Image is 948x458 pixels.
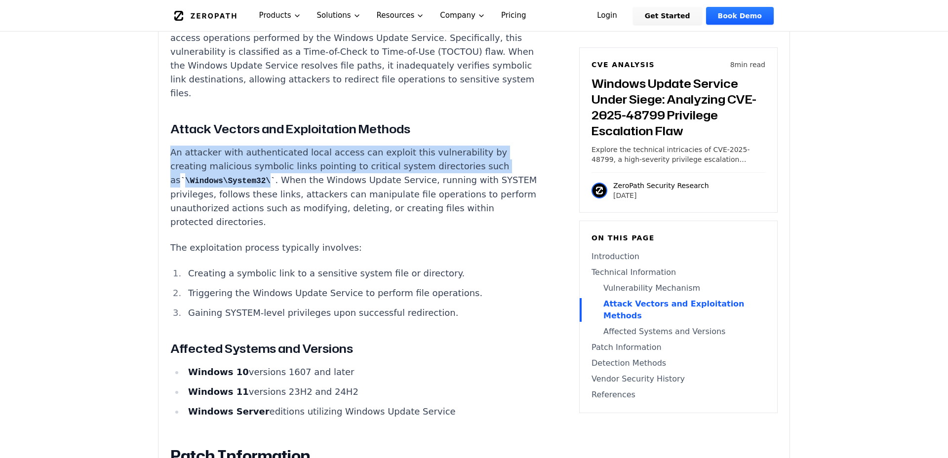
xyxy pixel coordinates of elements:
p: The exploitation process typically involves: [170,241,538,255]
p: 8 min read [730,60,765,70]
p: Explore the technical intricacies of CVE-2025-48799, a high-severity privilege escalation vulnera... [592,145,765,164]
a: Login [585,7,629,25]
strong: Windows 11 [188,386,249,397]
li: Gaining SYSTEM-level privileges upon successful redirection. [184,306,538,320]
li: editions utilizing Windows Update Service [184,405,538,419]
a: Introduction [592,251,765,263]
h3: Affected Systems and Versions [170,340,538,357]
p: [DATE] [613,191,709,200]
p: CVE-2025-48799 is rooted in improper validation of symbolic links during file access operations p... [170,17,538,100]
img: ZeroPath Security Research [592,183,607,198]
h6: CVE Analysis [592,60,655,70]
a: Vulnerability Mechanism [592,282,765,294]
a: Patch Information [592,342,765,353]
a: References [592,389,765,401]
a: Affected Systems and Versions [592,326,765,338]
h3: Windows Update Service Under Siege: Analyzing CVE-2025-48799 Privilege Escalation Flaw [592,76,765,139]
a: Detection Methods [592,357,765,369]
p: An attacker with authenticated local access can exploit this vulnerability by creating malicious ... [170,146,538,229]
a: Vendor Security History [592,373,765,385]
h6: On this page [592,233,765,243]
li: versions 1607 and later [184,365,538,379]
p: ZeroPath Security Research [613,181,709,191]
code: \Windows\System32\ [180,177,275,186]
li: versions 23H2 and 24H2 [184,385,538,399]
li: Creating a symbolic link to a sensitive system file or directory. [184,267,538,280]
strong: Windows 10 [188,367,249,377]
li: Triggering the Windows Update Service to perform file operations. [184,286,538,300]
h3: Attack Vectors and Exploitation Methods [170,120,538,138]
strong: Windows Server [188,406,270,417]
a: Get Started [633,7,702,25]
a: Book Demo [706,7,774,25]
a: Technical Information [592,267,765,278]
a: Attack Vectors and Exploitation Methods [592,298,765,322]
